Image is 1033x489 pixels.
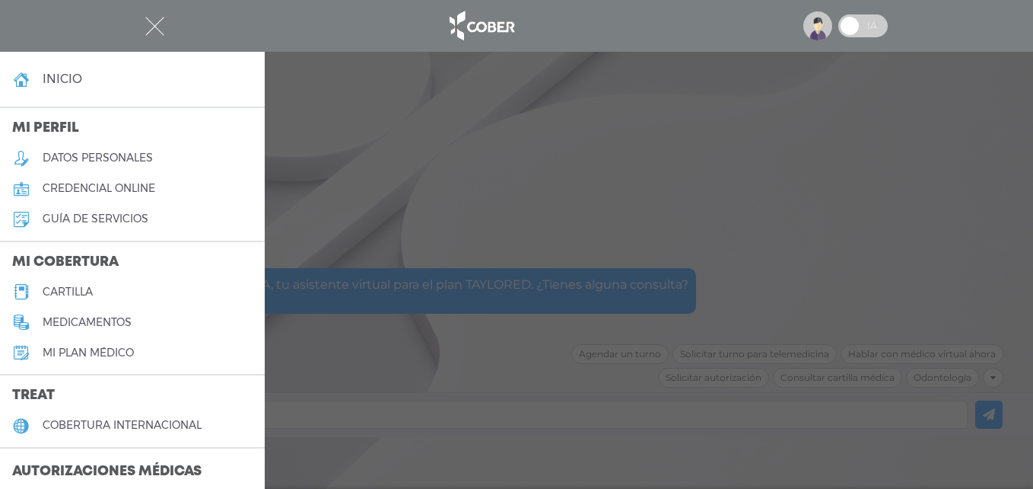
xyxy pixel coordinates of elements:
[43,152,153,165] h5: datos personales
[43,347,134,360] h5: Mi plan médico
[43,316,132,329] h5: medicamentos
[43,182,155,195] h5: credencial online
[803,11,832,40] img: profile-placeholder.svg
[43,213,148,225] h5: guía de servicios
[145,17,164,36] img: Cober_menu-close-white.svg
[441,8,521,44] img: logo_cober_home-white.png
[43,286,93,299] h5: cartilla
[43,72,82,86] h4: inicio
[43,419,202,432] h5: cobertura internacional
